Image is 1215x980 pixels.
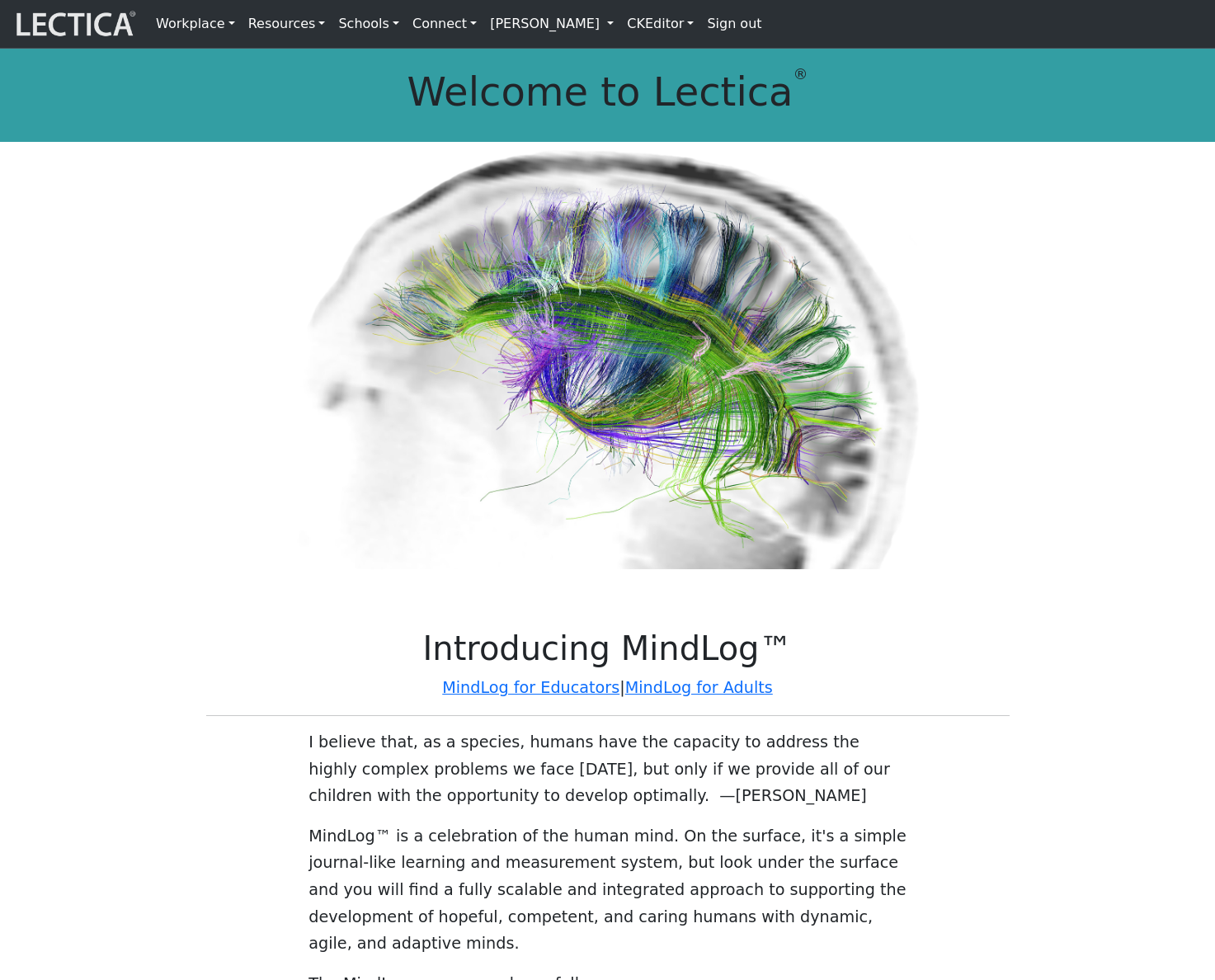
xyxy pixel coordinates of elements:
[308,729,907,810] p: I believe that, as a species, humans have the capacity to address the highly complex problems we ...
[242,7,332,41] a: Resources
[206,675,1010,702] p: |
[12,8,136,40] img: lecticalive
[483,7,620,41] a: [PERSON_NAME]
[308,823,907,958] p: MindLog™ is a celebration of the human mind. On the surface, it's a simple journal-like learning ...
[442,678,619,697] a: MindLog for Educators
[700,7,768,41] a: Sign out
[625,678,773,697] a: MindLog for Adults
[794,65,808,82] sup: ®
[149,7,242,41] a: Workplace
[287,142,929,569] img: Human Connectome Project Image
[620,7,700,41] a: CKEditor
[206,629,1010,668] h1: Introducing MindLog™
[332,7,406,41] a: Schools
[406,7,483,41] a: Connect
